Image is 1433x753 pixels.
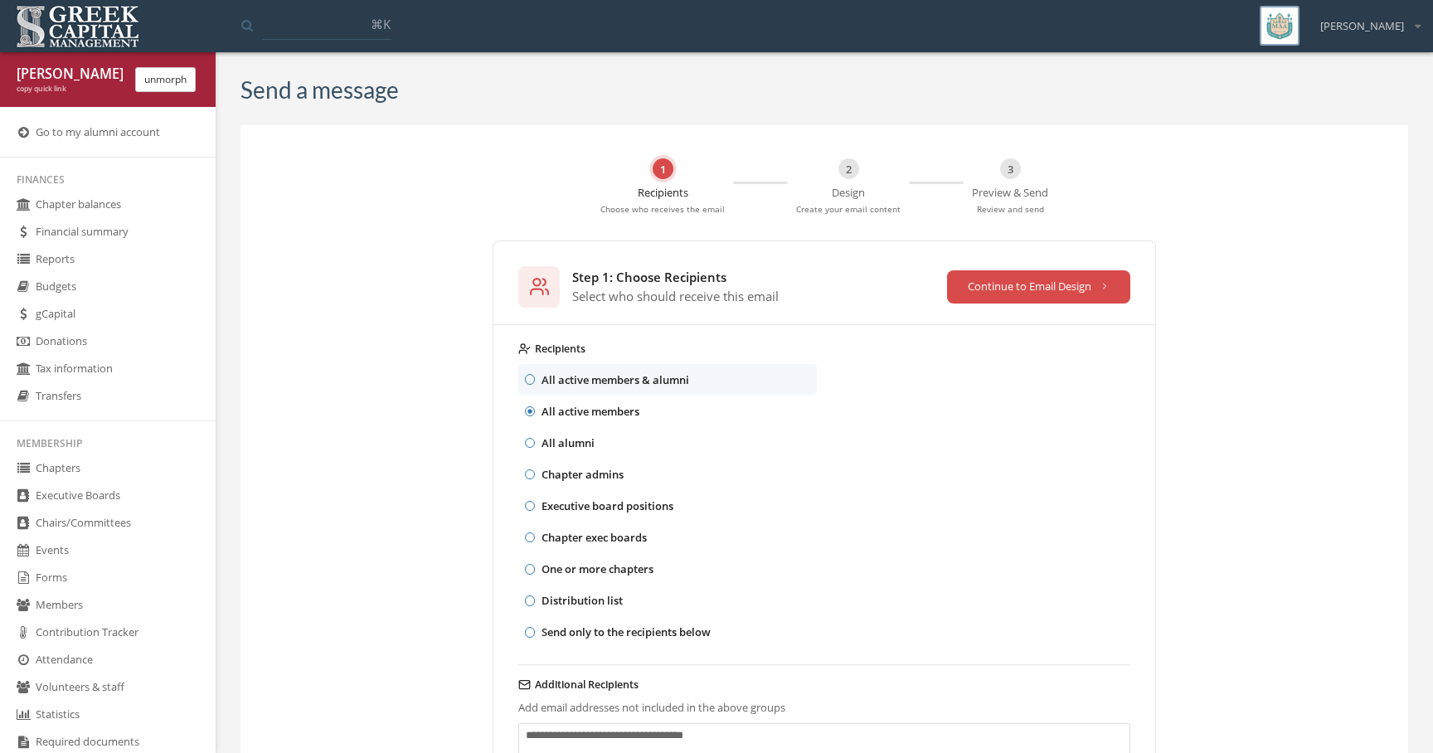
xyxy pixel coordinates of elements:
p: Design [832,179,865,202]
p: Create your email content [796,203,901,216]
p: Executive board positions [542,497,673,515]
span: ⌘K [371,16,391,32]
p: Recipients [638,179,688,202]
button: One or more chapters [525,564,536,575]
p: Chapter admins [542,465,624,483]
div: [PERSON_NAME] [PERSON_NAME] [17,65,123,84]
button: All active members [525,406,536,417]
button: Continue to Email Design [947,270,1131,304]
p: All active members [542,402,639,420]
p: All active members & alumni [542,371,689,389]
label: Additional Recipients [518,678,1130,692]
span: [PERSON_NAME] [1320,18,1404,34]
div: Select who should receive this email [572,288,779,304]
p: Add email addresses not included in the above groups [518,698,1130,717]
button: Chapter admins [525,469,536,480]
p: One or more chapters [542,560,653,578]
p: Distribution list [542,591,623,610]
p: Chapter exec boards [542,528,647,547]
button: All active members & alumni [525,374,536,385]
p: All alumni [542,434,595,452]
p: Send only to the recipients below [542,623,711,641]
button: Chapter exec boards [525,532,536,543]
p: Preview & Send [972,179,1048,202]
p: Choose who receives the email [600,203,725,216]
button: Distribution list [525,595,536,606]
div: 2 [838,158,859,179]
button: unmorph [135,67,196,92]
button: Executive board positions [525,501,536,512]
div: 3 [1000,158,1021,179]
p: Review and send [977,203,1044,216]
label: Recipients [518,342,1130,357]
h3: Send a message [240,77,399,103]
button: All alumni [525,438,536,449]
button: Send only to the recipients below [525,627,536,638]
div: copy quick link [17,84,123,95]
div: Step 1: Choose Recipients [572,269,779,285]
div: 1 [653,158,673,179]
div: [PERSON_NAME] [1309,6,1421,34]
